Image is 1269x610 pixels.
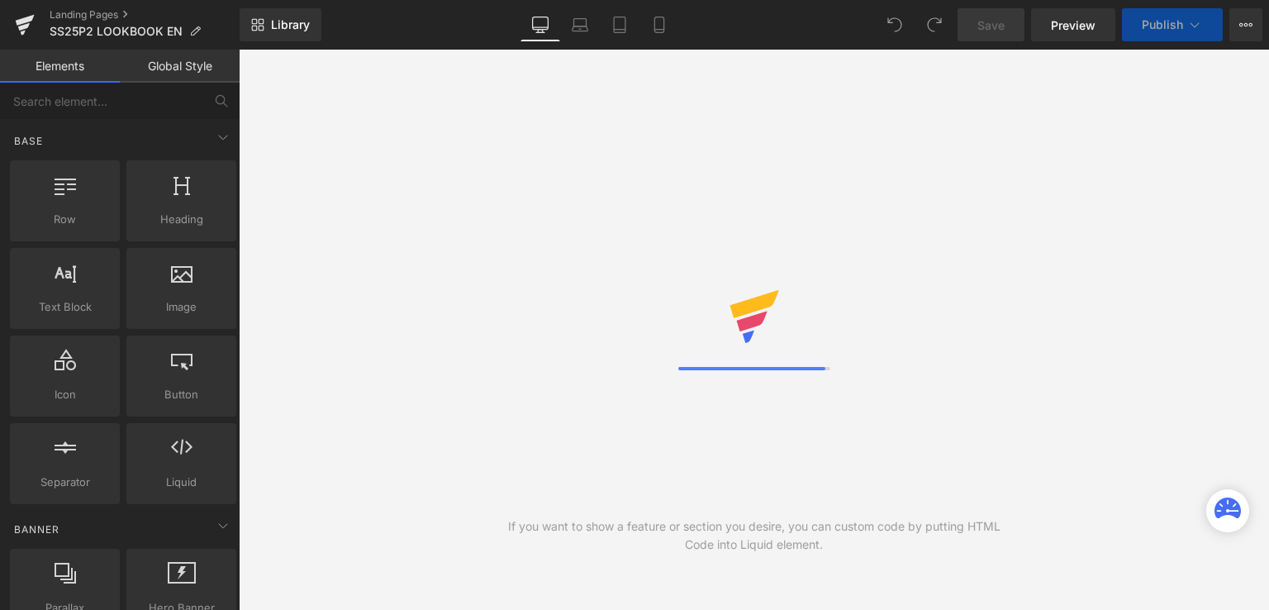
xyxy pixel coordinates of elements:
a: Mobile [639,8,679,41]
button: Redo [918,8,951,41]
span: Preview [1051,17,1096,34]
a: Tablet [600,8,639,41]
span: SS25P2 LOOKBOOK EN [50,25,183,38]
button: More [1229,8,1262,41]
button: Undo [878,8,911,41]
a: Landing Pages [50,8,240,21]
a: Preview [1031,8,1115,41]
span: Publish [1142,18,1183,31]
span: Base [12,133,45,149]
button: Publish [1122,8,1223,41]
span: Icon [15,386,115,403]
a: Laptop [560,8,600,41]
a: Global Style [120,50,240,83]
span: Library [271,17,310,32]
div: If you want to show a feature or section you desire, you can custom code by putting HTML Code int... [497,517,1012,554]
span: Text Block [15,298,115,316]
span: Liquid [131,474,231,491]
span: Save [977,17,1005,34]
span: Heading [131,211,231,228]
a: New Library [240,8,321,41]
span: Button [131,386,231,403]
a: Desktop [520,8,560,41]
span: Image [131,298,231,316]
span: Separator [15,474,115,491]
span: Banner [12,522,61,537]
span: Row [15,211,115,228]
